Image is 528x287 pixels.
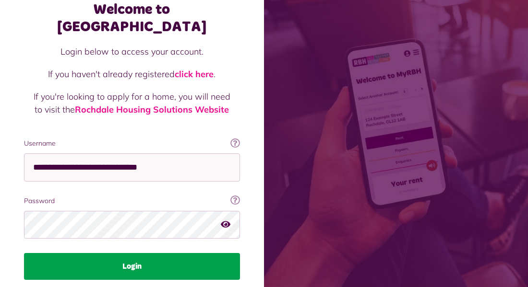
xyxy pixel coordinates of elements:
label: Username [24,138,240,149]
label: Password [24,196,240,206]
p: Login below to access your account. [34,45,230,58]
h1: Welcome to [GEOGRAPHIC_DATA] [24,1,240,35]
button: Login [24,253,240,280]
p: If you're looking to apply for a home, you will need to visit the [34,90,230,116]
a: Rochdale Housing Solutions Website [75,104,229,115]
a: click here [175,69,214,80]
p: If you haven't already registered . [34,68,230,80]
